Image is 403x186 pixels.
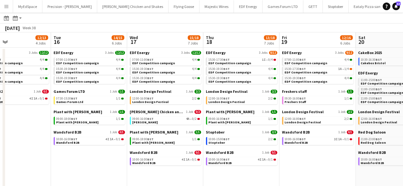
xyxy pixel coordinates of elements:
[303,0,323,13] button: GETT
[42,0,97,13] button: Precision - [PERSON_NAME]
[323,0,349,13] button: Stoptober
[13,0,42,13] button: MyEdSpace
[5,25,20,31] div: [DATE]
[349,0,395,13] button: Eataly Pizza sampling
[97,0,169,13] button: [PERSON_NAME] Chicken and Shakes
[169,0,199,13] button: Flying Goose
[263,0,303,13] button: Games Forum LTD
[392,3,400,10] a: 12
[234,0,263,13] button: EDF Energy
[396,2,400,6] span: 12
[199,0,234,13] button: Majestic Wines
